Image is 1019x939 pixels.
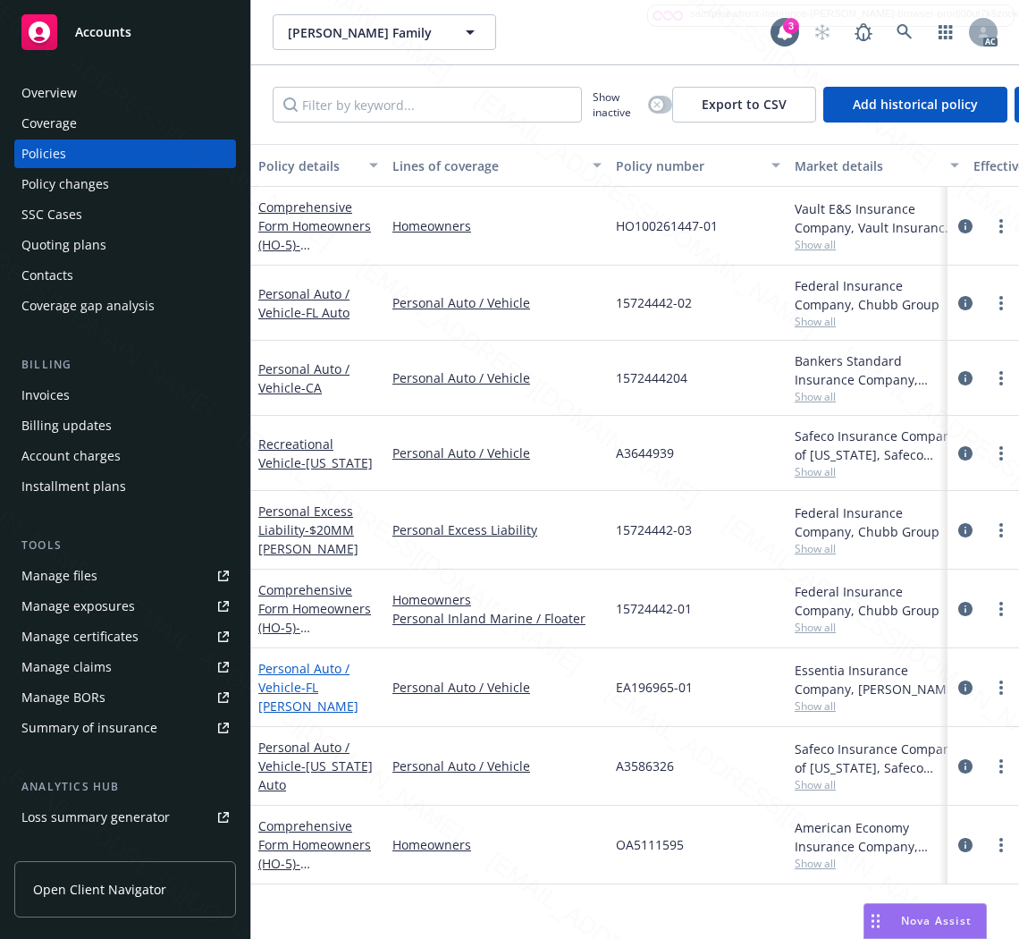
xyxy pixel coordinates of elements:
div: Vault E&S Insurance Company, Vault Insurance Group [795,199,959,237]
div: Coverage gap analysis [21,292,155,320]
button: [PERSON_NAME] Family [273,14,496,50]
a: more [990,443,1012,464]
button: Policy number [609,144,787,187]
input: Filter by keyword... [273,87,582,123]
a: Personal Auto / Vehicle [392,293,602,312]
a: Personal Excess Liability [258,503,358,557]
span: 1572444204 [616,368,687,387]
a: more [990,292,1012,314]
a: more [990,677,1012,698]
span: A3586326 [616,757,674,775]
a: Coverage [14,109,236,138]
div: Lines of coverage [392,156,582,175]
a: Manage files [14,562,236,590]
a: Comprehensive Form Homeowners (HO-5) [258,581,372,655]
a: Comprehensive Form Homeowners (HO-5) [258,199,372,272]
a: Comprehensive Form Homeowners (HO-5) [258,817,372,909]
a: Personal Excess Liability [392,520,602,539]
a: Personal Auto / Vehicle [258,739,373,793]
a: Homeowners [392,216,602,235]
div: Account charges [21,442,121,470]
span: Show all [795,777,959,792]
button: Export to CSV [672,87,816,123]
a: more [990,834,1012,856]
button: Nova Assist [863,903,987,939]
span: - CA [301,379,322,396]
span: Show all [795,314,959,329]
span: Export to CSV [702,96,787,113]
div: Invoices [21,381,70,410]
a: Personal Auto / Vehicle [258,360,349,396]
span: OA5111595 [616,835,684,854]
div: Manage exposures [21,592,135,621]
span: Show inactive [593,89,641,120]
span: Show all [795,856,959,871]
a: Manage exposures [14,592,236,621]
a: Policy changes [14,170,236,199]
div: Policy details [258,156,358,175]
div: 3 [783,18,799,34]
a: circleInformation [955,598,976,620]
span: [PERSON_NAME] Family [288,23,442,42]
a: Homeowners [392,835,602,854]
span: - FL [PERSON_NAME] [258,679,358,715]
div: Tools [14,537,236,554]
span: Accounts [75,25,131,39]
a: more [990,216,1012,237]
a: more [990,520,1012,541]
a: Quoting plans [14,231,236,259]
a: Manage certificates [14,622,236,651]
a: more [990,598,1012,620]
span: 15724442-02 [616,293,692,312]
span: - [US_STATE] [301,454,373,471]
a: Summary of insurance [14,714,236,742]
button: Market details [787,144,966,187]
a: Search [887,14,922,50]
a: circleInformation [955,443,976,464]
a: Recreational Vehicle [258,436,373,471]
div: Policies [21,140,66,168]
span: Show all [795,541,959,556]
div: Summary of insurance [21,714,157,742]
a: SSC Cases [14,200,236,229]
div: Billing updates [21,411,112,440]
div: Essentia Insurance Company, [PERSON_NAME] Insurance [795,661,959,698]
a: Start snowing [804,14,840,50]
a: Overview [14,79,236,107]
div: Billing [14,356,236,374]
div: Manage BORs [21,683,105,712]
a: circleInformation [955,216,976,237]
span: - [US_STATE] Auto [258,757,373,793]
a: Accounts [14,7,236,57]
div: Federal Insurance Company, Chubb Group [795,503,959,541]
span: Show all [795,237,959,252]
div: Safeco Insurance Company of [US_STATE], Safeco Insurance (Liberty Mutual) [795,427,959,464]
div: Market details [795,156,939,175]
span: EA196965-01 [616,678,693,697]
span: Show all [795,389,959,404]
div: Federal Insurance Company, Chubb Group [795,276,959,314]
div: Safeco Insurance Company of [US_STATE], Safeco Insurance (Liberty Mutual) [795,740,959,777]
a: Personal Auto / Vehicle [392,678,602,697]
div: Quoting plans [21,231,106,259]
a: circleInformation [955,677,976,698]
div: Overview [21,79,77,107]
a: circleInformation [955,756,976,777]
span: Open Client Navigator [33,880,166,899]
a: Loss summary generator [14,803,236,832]
div: Manage certificates [21,622,139,651]
a: Personal Auto / Vehicle [392,444,602,462]
a: more [990,368,1012,389]
a: Invoices [14,381,236,410]
span: Show all [795,698,959,714]
a: Manage BORs [14,683,236,712]
button: Add historical policy [823,87,1007,123]
div: Drag to move [864,904,887,938]
span: A3644939 [616,444,674,462]
div: Policy number [616,156,761,175]
span: Add historical policy [853,96,978,113]
span: 15724442-03 [616,520,692,539]
a: more [990,756,1012,777]
span: Show all [795,620,959,635]
a: Coverage gap analysis [14,292,236,320]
